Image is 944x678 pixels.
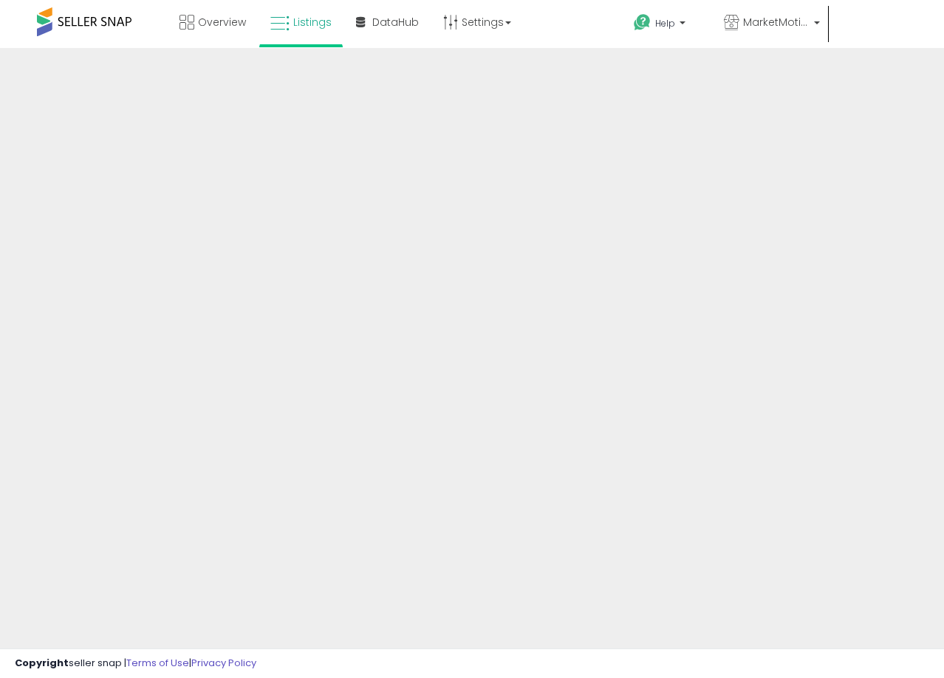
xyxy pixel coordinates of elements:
i: Get Help [633,13,651,32]
span: Listings [293,15,332,30]
strong: Copyright [15,656,69,670]
span: MarketMotions [743,15,810,30]
span: Help [655,17,675,30]
a: Terms of Use [126,656,189,670]
div: seller snap | | [15,657,256,671]
span: Overview [198,15,246,30]
span: DataHub [372,15,419,30]
a: Privacy Policy [191,656,256,670]
a: Help [622,2,711,48]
